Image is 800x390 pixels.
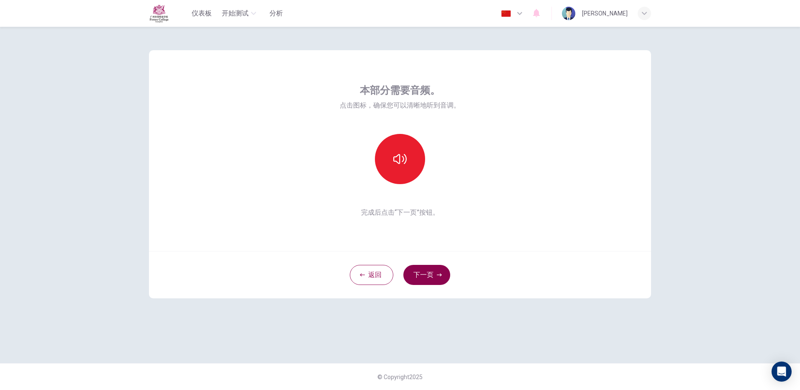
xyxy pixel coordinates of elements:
img: Profile picture [562,7,575,20]
span: 开始测试 [222,8,249,18]
span: 点击图标，确保您可以清晰地听到音调。 [340,100,460,110]
button: 返回 [350,265,393,285]
a: Fettes logo [149,4,188,23]
span: 仪表板 [192,8,212,18]
div: [PERSON_NAME] [582,8,628,18]
span: 本部分需要音频。 [360,84,440,97]
img: Fettes logo [149,4,169,23]
span: 完成后点击“下一页”按钮。 [340,208,460,218]
img: zh [501,10,511,17]
div: Open Intercom Messenger [772,362,792,382]
span: © Copyright 2025 [377,374,423,380]
button: 分析 [263,6,290,21]
span: 分析 [269,8,283,18]
button: 下一页 [403,265,450,285]
button: 开始测试 [218,6,259,21]
button: 仪表板 [188,6,215,21]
